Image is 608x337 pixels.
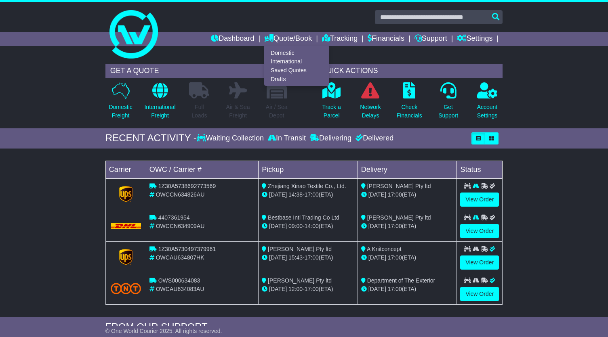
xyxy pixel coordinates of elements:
a: View Order [460,193,499,207]
span: 14:00 [305,223,319,229]
img: DHL.png [111,223,141,229]
div: - (ETA) [262,285,354,293]
img: GetCarrierServiceLogo [119,186,133,202]
td: Pickup [259,161,358,178]
p: Account Settings [477,103,498,120]
span: [PERSON_NAME] Pty ltd [268,277,332,284]
td: Status [457,161,503,178]
span: Department of The Exterior [367,277,435,284]
a: Tracking [322,32,358,46]
span: [DATE] [269,286,287,292]
span: 1Z30A5730497379961 [158,246,216,252]
p: Track a Parcel [322,103,341,120]
span: 17:00 [388,286,402,292]
a: View Order [460,224,499,238]
span: 1Z30A5738692773569 [158,183,216,189]
p: International Freight [144,103,175,120]
div: In Transit [266,134,308,143]
p: Air / Sea Depot [266,103,288,120]
a: Domestic [265,48,328,57]
span: [DATE] [368,254,386,261]
a: NetworkDelays [360,82,381,124]
span: [PERSON_NAME] Pty ltd [268,246,332,252]
div: FROM OUR SUPPORT [105,321,503,333]
div: (ETA) [361,285,454,293]
p: Air & Sea Freight [226,103,250,120]
div: - (ETA) [262,190,354,199]
span: [PERSON_NAME] Pty ltd [367,214,431,221]
span: 14:38 [288,191,303,198]
a: Drafts [265,75,328,84]
a: GetSupport [438,82,459,124]
div: RECENT ACTIVITY - [105,132,197,144]
span: 17:00 [305,254,319,261]
span: [DATE] [368,286,386,292]
a: View Order [460,255,499,270]
div: Delivered [353,134,393,143]
span: OWCAU634807HK [156,254,204,261]
a: Settings [457,32,492,46]
span: [DATE] [269,254,287,261]
td: Delivery [358,161,457,178]
span: [DATE] [269,223,287,229]
span: 17:00 [305,191,319,198]
span: Zhejiang Xinao Textile Co., Ltd. [268,183,346,189]
a: International [265,57,328,66]
a: Saved Quotes [265,66,328,75]
p: Network Delays [360,103,381,120]
div: Waiting Collection [197,134,266,143]
span: 17:00 [388,254,402,261]
span: 12:00 [288,286,303,292]
a: InternationalFreight [144,82,176,124]
span: 17:00 [388,223,402,229]
div: (ETA) [361,222,454,230]
div: GET A QUOTE [105,64,292,78]
a: AccountSettings [477,82,498,124]
span: OWCAU634083AU [156,286,204,292]
div: - (ETA) [262,253,354,262]
a: CheckFinancials [396,82,423,124]
a: DomesticFreight [108,82,133,124]
span: 17:00 [305,286,319,292]
p: Get Support [438,103,458,120]
img: TNT_Domestic.png [111,283,141,294]
a: Support [414,32,447,46]
span: A Knitconcept [367,246,402,252]
div: (ETA) [361,190,454,199]
a: View Order [460,287,499,301]
span: OWCCN634826AU [156,191,205,198]
p: Check Financials [397,103,422,120]
div: - (ETA) [262,222,354,230]
p: Domestic Freight [109,103,132,120]
div: Quote/Book [264,46,329,86]
span: Bestbase Intl Trading Co Ltd [268,214,339,221]
div: QUICK ACTIONS [316,64,503,78]
p: Full Loads [189,103,209,120]
span: 17:00 [388,191,402,198]
span: 15:43 [288,254,303,261]
div: (ETA) [361,253,454,262]
img: GetCarrierServiceLogo [119,249,133,265]
div: Delivering [308,134,353,143]
span: OWS000634083 [158,277,200,284]
a: Quote/Book [264,32,312,46]
a: Track aParcel [322,82,341,124]
span: 09:00 [288,223,303,229]
span: [DATE] [269,191,287,198]
a: Financials [368,32,404,46]
span: [DATE] [368,191,386,198]
span: 4407361954 [158,214,190,221]
a: Dashboard [211,32,254,46]
span: [PERSON_NAME] Pty ltd [367,183,431,189]
span: © One World Courier 2025. All rights reserved. [105,328,222,334]
span: OWCCN634909AU [156,223,205,229]
td: Carrier [105,161,146,178]
span: [DATE] [368,223,386,229]
td: OWC / Carrier # [146,161,258,178]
